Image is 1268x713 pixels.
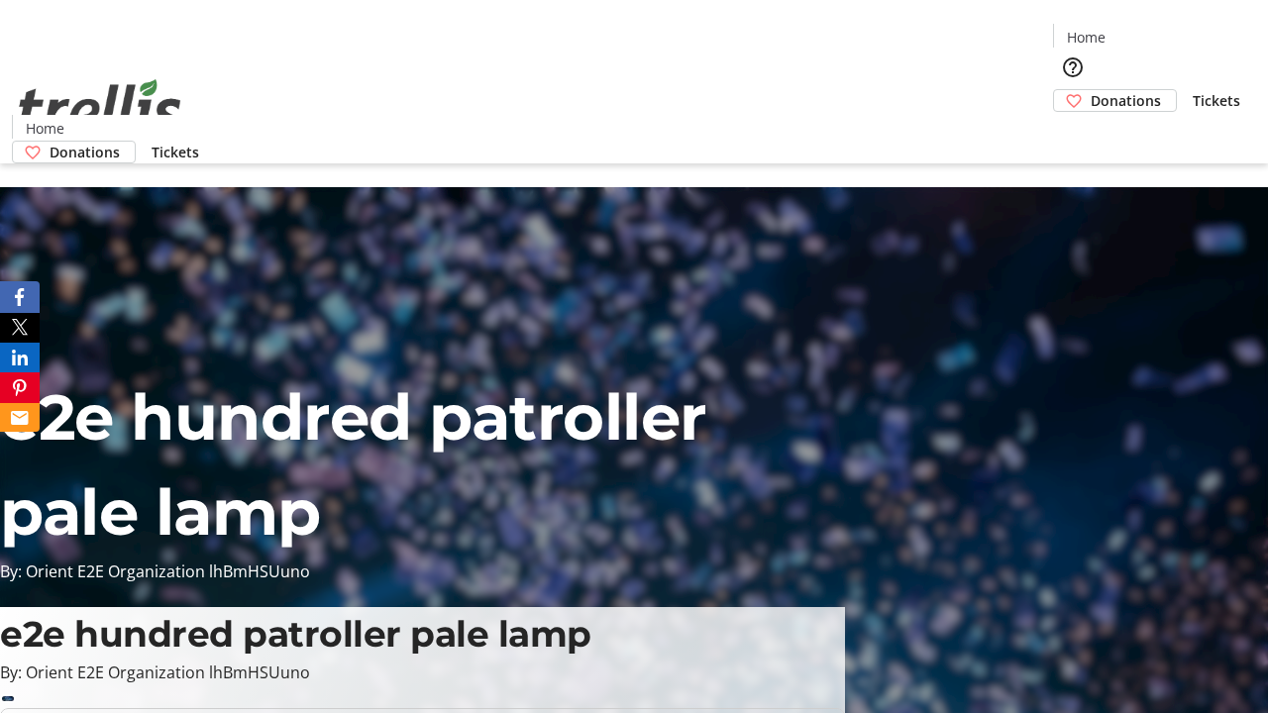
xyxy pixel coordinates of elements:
[1193,90,1240,111] span: Tickets
[136,142,215,162] a: Tickets
[26,118,64,139] span: Home
[152,142,199,162] span: Tickets
[1053,89,1177,112] a: Donations
[12,57,188,156] img: Orient E2E Organization lhBmHSUuno's Logo
[1053,48,1093,87] button: Help
[1091,90,1161,111] span: Donations
[1177,90,1256,111] a: Tickets
[50,142,120,162] span: Donations
[1053,112,1093,152] button: Cart
[12,141,136,163] a: Donations
[13,118,76,139] a: Home
[1054,27,1117,48] a: Home
[1067,27,1106,48] span: Home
